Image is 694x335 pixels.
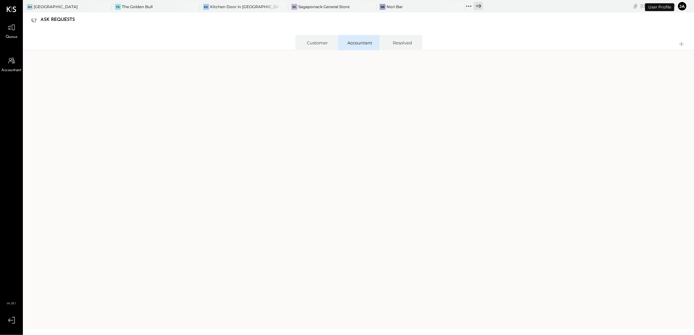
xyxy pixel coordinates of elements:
[677,1,687,11] button: ja
[640,3,675,9] div: [DATE]
[6,34,18,40] span: Queue
[2,68,22,73] span: Accountant
[27,4,33,10] div: AH
[474,2,483,10] div: + 9
[380,35,422,50] li: Resolved
[380,4,386,10] div: NB
[210,4,278,9] div: Kitchen Door in [GEOGRAPHIC_DATA]
[298,4,350,9] div: Sagaponack General Store
[344,40,375,46] div: Accountant
[122,4,153,9] div: The Golden Bull
[387,4,403,9] div: Nori Bar
[34,4,78,9] div: [GEOGRAPHIC_DATA]
[203,4,209,10] div: KD
[0,55,23,73] a: Accountant
[41,15,81,25] div: Ask Requests
[632,3,639,9] div: copy link
[0,21,23,40] a: Queue
[115,4,121,10] div: TG
[291,4,297,10] div: SG
[645,3,674,11] div: User Profile
[302,40,333,46] div: Customer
